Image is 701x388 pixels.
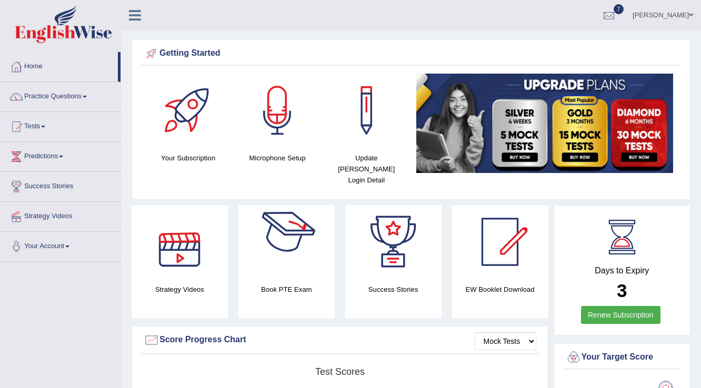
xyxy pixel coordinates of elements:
h4: Days to Expiry [566,266,679,275]
img: small5.jpg [416,74,673,173]
h4: Your Subscription [149,152,227,164]
a: Predictions [1,142,121,168]
a: Your Account [1,232,121,258]
div: Your Target Score [566,350,679,365]
a: Practice Questions [1,82,121,108]
div: Score Progress Chart [144,332,536,348]
h4: Strategy Videos [132,284,228,295]
h4: Success Stories [345,284,442,295]
a: Success Stories [1,172,121,198]
h4: Update [PERSON_NAME] Login Detail [327,152,406,186]
span: 7 [614,4,624,14]
a: Renew Subscription [581,306,660,324]
h4: Microphone Setup [238,152,316,164]
tspan: Test scores [315,366,365,377]
h4: Book PTE Exam [238,284,335,295]
div: Getting Started [144,46,678,62]
b: 3 [617,280,627,301]
h4: EW Booklet Download [452,284,548,295]
a: Home [1,52,118,78]
a: Strategy Videos [1,202,121,228]
a: Tests [1,112,121,138]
